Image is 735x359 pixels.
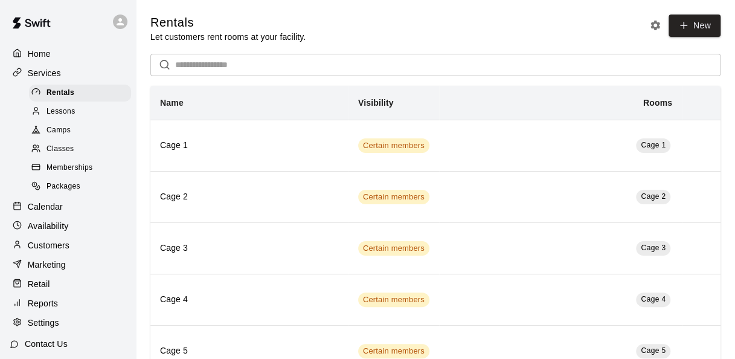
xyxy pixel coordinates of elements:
[358,243,429,254] span: Certain members
[10,294,126,312] a: Reports
[641,346,666,355] span: Cage 5
[160,139,339,152] h6: Cage 1
[641,244,666,252] span: Cage 3
[28,220,69,232] p: Availability
[29,160,131,176] div: Memberships
[358,294,429,306] span: Certain members
[28,239,69,251] p: Customers
[358,344,429,358] div: This service is visible to only customers with certain memberships. Check the service pricing for...
[160,293,339,306] h6: Cage 4
[641,295,666,303] span: Cage 4
[358,192,429,203] span: Certain members
[10,64,126,82] a: Services
[160,98,184,108] b: Name
[25,338,68,350] p: Contact Us
[358,140,429,152] span: Certain members
[10,45,126,63] a: Home
[10,217,126,235] a: Availability
[358,241,429,256] div: This service is visible to only customers with certain memberships. Check the service pricing for...
[643,98,672,108] b: Rooms
[358,138,429,153] div: This service is visible to only customers with certain memberships. Check the service pricing for...
[47,125,71,137] span: Camps
[646,16,664,34] button: Rental settings
[29,121,136,140] a: Camps
[29,85,131,102] div: Rentals
[669,15,721,37] a: New
[29,103,131,120] div: Lessons
[10,275,126,293] a: Retail
[29,178,136,196] a: Packages
[28,48,51,60] p: Home
[10,236,126,254] a: Customers
[641,141,666,149] span: Cage 1
[28,297,58,309] p: Reports
[29,122,131,139] div: Camps
[28,201,63,213] p: Calendar
[358,190,429,204] div: This service is visible to only customers with certain memberships. Check the service pricing for...
[160,344,339,358] h6: Cage 5
[10,314,126,332] a: Settings
[47,181,80,193] span: Packages
[47,143,74,155] span: Classes
[29,159,136,178] a: Memberships
[29,178,131,195] div: Packages
[10,198,126,216] a: Calendar
[150,31,306,43] p: Let customers rent rooms at your facility.
[28,67,61,79] p: Services
[47,106,75,118] span: Lessons
[358,98,394,108] b: Visibility
[150,15,306,31] h5: Rentals
[29,141,131,158] div: Classes
[10,256,126,274] a: Marketing
[160,190,339,204] h6: Cage 2
[358,346,429,357] span: Certain members
[47,162,92,174] span: Memberships
[47,87,74,99] span: Rentals
[29,140,136,159] a: Classes
[28,278,50,290] p: Retail
[641,192,666,201] span: Cage 2
[28,259,66,271] p: Marketing
[29,83,136,102] a: Rentals
[28,317,59,329] p: Settings
[358,293,429,307] div: This service is visible to only customers with certain memberships. Check the service pricing for...
[160,242,339,255] h6: Cage 3
[29,102,136,121] a: Lessons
